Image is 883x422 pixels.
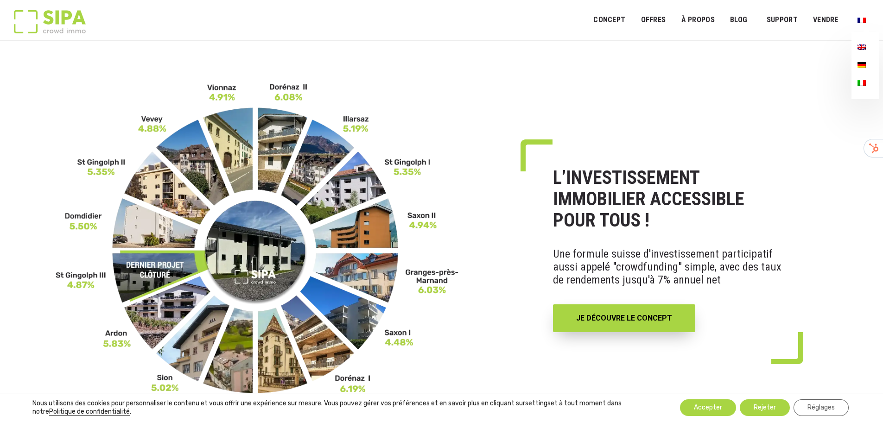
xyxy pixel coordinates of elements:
[525,399,551,408] button: settings
[858,18,866,23] img: Français
[858,44,866,50] img: Anglais
[858,62,866,68] img: Allemand
[740,399,790,416] button: Rejeter
[587,10,631,31] a: Concept
[851,11,872,29] a: Passer à
[851,57,872,74] a: Passer à
[724,10,754,31] a: Blog
[851,75,872,92] a: Passer à
[32,399,652,416] p: Nous utilisons des cookies pour personnaliser le contenu et vous offrir une expérience sur mesure...
[794,399,849,416] button: Réglages
[680,399,736,416] button: Accepter
[56,82,459,416] img: FR-_3__11zon
[675,10,721,31] a: À PROPOS
[553,240,783,293] p: Une formule suisse d'investissement participatif aussi appelé "crowdfunding" simple, avec des tau...
[635,10,672,31] a: OFFRES
[761,10,804,31] a: SUPPORT
[553,167,783,231] h1: L’INVESTISSEMENT IMMOBILIER ACCESSIBLE POUR TOUS !
[593,8,869,31] nav: Menu principal
[851,39,872,57] a: Passer à
[553,304,695,332] a: JE DÉCOUVRE LE CONCEPT
[807,10,845,31] a: VENDRE
[858,80,866,86] img: Italien
[49,408,130,416] a: Politique de confidentialité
